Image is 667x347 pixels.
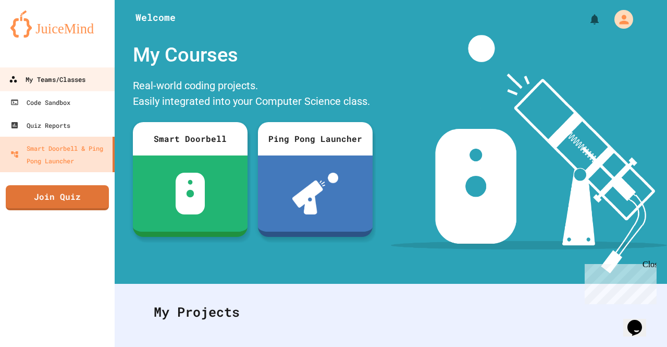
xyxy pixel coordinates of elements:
[10,10,104,38] img: logo-orange.svg
[623,305,657,337] iframe: chat widget
[258,122,373,155] div: Ping Pong Launcher
[128,35,378,75] div: My Courses
[391,35,667,273] img: banner-image-my-projects.png
[133,122,248,155] div: Smart Doorbell
[4,4,72,66] div: Chat with us now!Close
[128,75,378,114] div: Real-world coding projects. Easily integrated into your Computer Science class.
[603,7,636,31] div: My Account
[143,292,638,332] div: My Projects
[176,173,205,214] img: sdb-white.svg
[292,173,339,214] img: ppl-with-ball.png
[10,96,70,109] div: Code Sandbox
[10,142,108,167] div: Smart Doorbell & Ping Pong Launcher
[580,260,657,304] iframe: chat widget
[6,185,109,210] a: Join Quiz
[9,73,85,86] div: My Teams/Classes
[569,10,603,28] div: My Notifications
[10,119,70,131] div: Quiz Reports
